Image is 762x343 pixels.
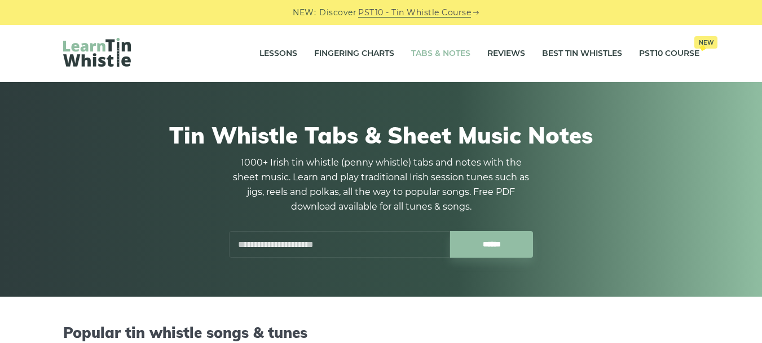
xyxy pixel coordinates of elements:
[63,324,699,341] h2: Popular tin whistle songs & tunes
[63,38,131,67] img: LearnTinWhistle.com
[259,40,297,68] a: Lessons
[63,121,699,149] h1: Tin Whistle Tabs & Sheet Music Notes
[314,40,394,68] a: Fingering Charts
[229,155,534,214] p: 1000+ Irish tin whistle (penny whistle) tabs and notes with the sheet music. Learn and play tradi...
[487,40,525,68] a: Reviews
[542,40,622,68] a: Best Tin Whistles
[411,40,470,68] a: Tabs & Notes
[639,40,699,68] a: PST10 CourseNew
[694,36,717,49] span: New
